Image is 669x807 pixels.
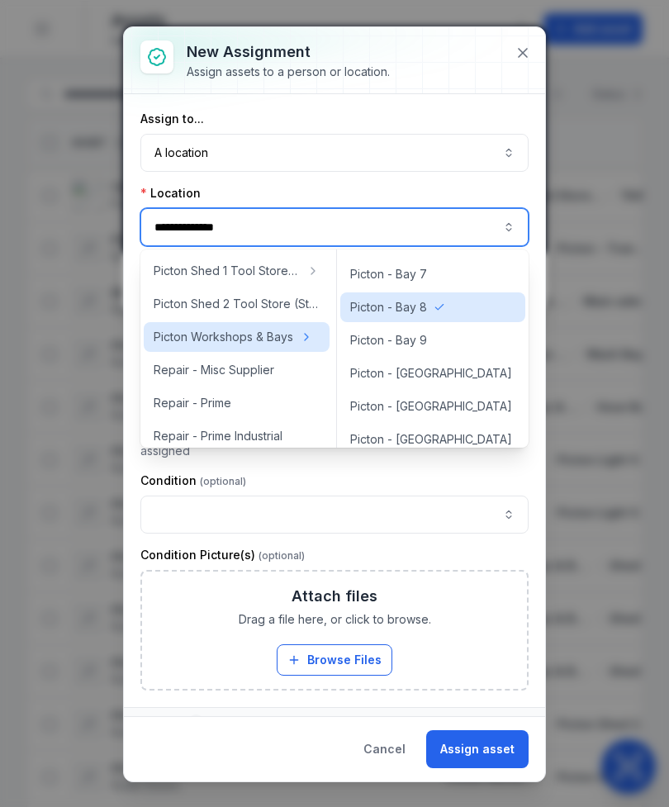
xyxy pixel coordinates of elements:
span: Repair - Misc Supplier [154,362,274,378]
span: Picton - [GEOGRAPHIC_DATA] [350,431,512,448]
span: Picton - [GEOGRAPHIC_DATA] [350,398,512,415]
div: Assign assets to a person or location. [187,64,390,80]
span: Picton - [GEOGRAPHIC_DATA] [350,365,512,382]
span: Repair - Prime [154,395,231,411]
span: Picton - Bay 9 [350,332,427,349]
div: 1 [187,714,205,734]
label: Condition Picture(s) [140,547,305,563]
span: Picton - Bay 8 [350,299,427,316]
span: Picton Shed 1 Tool Store (Storage) [154,263,300,279]
button: Assets1 [124,708,545,741]
span: Assets [140,714,205,734]
span: Picton Shed 2 Tool Store (Storage) [154,296,320,312]
button: Cancel [349,730,420,768]
label: Condition [140,472,246,489]
label: Assign to... [140,111,204,127]
label: Location [140,185,201,202]
button: A location [140,134,529,172]
span: Drag a file here, or click to browse. [239,611,431,628]
span: Picton Workshops & Bays [154,329,293,345]
h3: New assignment [187,40,390,64]
button: Assign asset [426,730,529,768]
span: Picton - Bay 7 [350,266,427,282]
span: Repair - Prime Industrial [154,428,282,444]
h3: Attach files [292,585,377,608]
button: Browse Files [277,644,392,676]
